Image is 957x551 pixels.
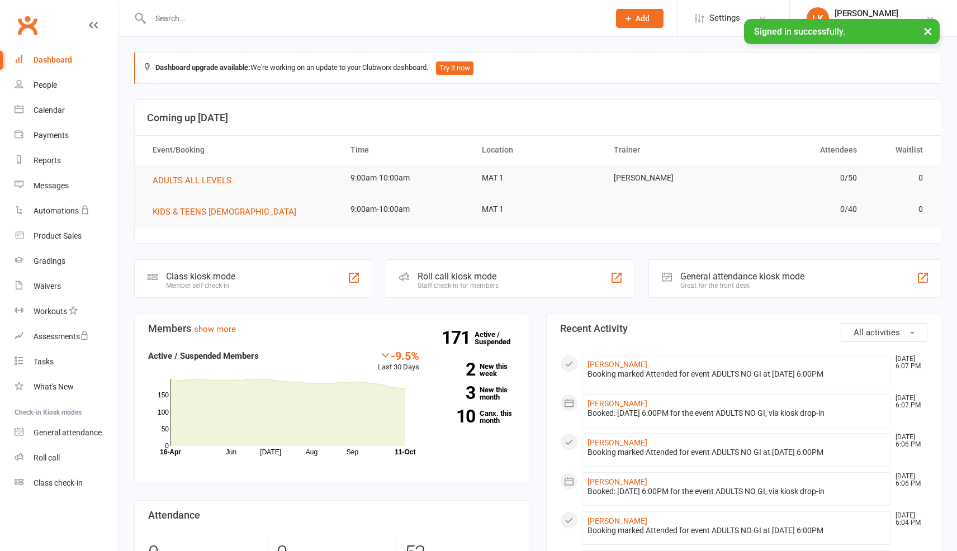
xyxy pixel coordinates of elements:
[15,47,118,73] a: Dashboard
[867,136,933,164] th: Waitlist
[588,448,885,457] div: Booking marked Attended for event ADULTS NO GI at [DATE] 6:00PM
[153,205,304,218] button: KIDS & TEENS [DEMOGRAPHIC_DATA]
[588,516,647,525] a: [PERSON_NAME]
[15,374,118,400] a: What's New
[143,136,340,164] th: Event/Booking
[588,399,647,408] a: [PERSON_NAME]
[436,361,475,378] strong: 2
[15,224,118,249] a: Product Sales
[34,131,69,140] div: Payments
[194,324,236,334] a: show more
[34,156,61,165] div: Reports
[835,18,920,28] div: Wise Martial Arts Pty Ltd
[841,323,927,342] button: All activities
[34,382,74,391] div: What's New
[680,282,804,289] div: Great for the front desk
[15,420,118,445] a: General attendance kiosk mode
[378,349,419,362] div: -9.5%
[166,282,235,289] div: Member self check-in
[472,136,604,164] th: Location
[34,453,60,462] div: Roll call
[15,123,118,148] a: Payments
[616,9,664,28] button: Add
[34,206,79,215] div: Automations
[134,53,941,84] div: We're working on an update to your Clubworx dashboard.
[34,332,89,341] div: Assessments
[34,428,102,437] div: General attendance
[153,175,231,186] span: ADULTS ALL LEVELS
[588,360,647,369] a: [PERSON_NAME]
[436,384,475,401] strong: 3
[34,181,69,190] div: Messages
[436,410,515,424] a: 10Canx. this month
[340,136,472,164] th: Time
[588,526,885,535] div: Booking marked Attended for event ADULTS NO GI at [DATE] 6:00PM
[34,282,61,291] div: Waivers
[735,136,867,164] th: Attendees
[754,26,845,37] span: Signed in successfully.
[867,165,933,191] td: 0
[15,274,118,299] a: Waivers
[436,386,515,401] a: 3New this month
[588,369,885,379] div: Booking marked Attended for event ADULTS NO GI at [DATE] 6:00PM
[34,256,65,265] div: Gradings
[148,351,259,361] strong: Active / Suspended Members
[15,173,118,198] a: Messages
[807,7,829,30] div: LK
[15,148,118,173] a: Reports
[472,165,604,191] td: MAT 1
[867,196,933,222] td: 0
[15,324,118,349] a: Assessments
[588,438,647,447] a: [PERSON_NAME]
[15,249,118,274] a: Gradings
[418,271,499,282] div: Roll call kiosk mode
[34,55,72,64] div: Dashboard
[442,329,475,346] strong: 171
[604,136,736,164] th: Trainer
[340,165,472,191] td: 9:00am-10:00am
[436,61,473,75] button: Try it now
[378,349,419,373] div: Last 30 Days
[472,196,604,222] td: MAT 1
[15,98,118,123] a: Calendar
[34,231,82,240] div: Product Sales
[147,11,601,26] input: Search...
[735,165,867,191] td: 0/50
[34,80,57,89] div: People
[34,307,67,316] div: Workouts
[588,408,885,418] div: Booked: [DATE] 6:00PM for the event ADULTS NO GI, via kiosk drop-in
[15,471,118,496] a: Class kiosk mode
[588,477,647,486] a: [PERSON_NAME]
[15,198,118,224] a: Automations
[475,322,524,354] a: 171Active / Suspended
[153,207,296,217] span: KIDS & TEENS [DEMOGRAPHIC_DATA]
[680,271,804,282] div: General attendance kiosk mode
[436,408,475,425] strong: 10
[340,196,472,222] td: 9:00am-10:00am
[735,196,867,222] td: 0/40
[588,487,885,496] div: Booked: [DATE] 6:00PM for the event ADULTS NO GI, via kiosk drop-in
[15,299,118,324] a: Workouts
[835,8,920,18] div: [PERSON_NAME]
[15,445,118,471] a: Roll call
[418,282,499,289] div: Staff check-in for members
[15,73,118,98] a: People
[148,510,515,521] h3: Attendance
[13,11,41,39] a: Clubworx
[34,106,65,115] div: Calendar
[155,63,250,72] strong: Dashboard upgrade available:
[148,323,515,334] h3: Members
[604,165,736,191] td: [PERSON_NAME]
[560,323,927,334] h3: Recent Activity
[890,512,927,526] time: [DATE] 6:04 PM
[34,357,54,366] div: Tasks
[34,478,83,487] div: Class check-in
[854,327,900,338] span: All activities
[436,363,515,377] a: 2New this week
[709,6,740,31] span: Settings
[890,473,927,487] time: [DATE] 6:06 PM
[166,271,235,282] div: Class kiosk mode
[890,395,927,409] time: [DATE] 6:07 PM
[918,19,938,43] button: ×
[890,355,927,370] time: [DATE] 6:07 PM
